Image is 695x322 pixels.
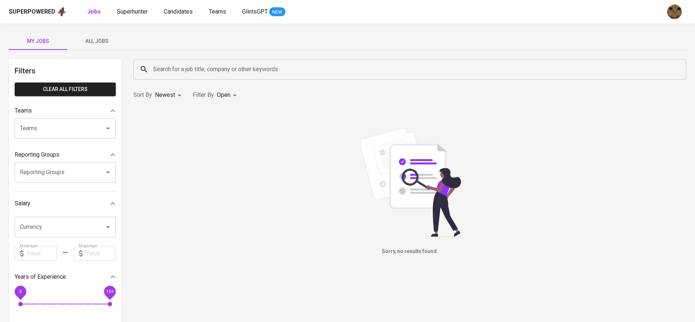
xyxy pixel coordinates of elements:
[15,196,116,211] div: Salary
[103,123,113,133] button: Open
[164,8,193,15] span: Candidates
[9,8,55,16] div: Superpowered
[217,88,239,102] div: Open
[13,37,63,46] span: My Jobs
[269,8,285,16] span: NEW
[209,8,226,15] span: Teams
[209,7,228,17] a: Teams
[155,91,175,99] p: Newest
[15,65,116,77] h6: Filters
[117,7,149,17] a: Superhunter
[21,85,110,94] span: Clear All filters
[164,7,194,17] a: Candidates
[117,8,148,15] span: Superhunter
[15,272,66,281] p: Years of Experience
[26,246,57,261] input: Value
[87,8,101,15] b: Jobs
[242,7,285,17] a: GlintsGPT NEW
[103,222,113,232] button: Open
[133,91,152,99] p: Sort By
[106,289,114,294] span: 10+
[15,106,32,115] p: Teams
[15,103,116,118] div: Teams
[15,147,116,162] div: Reporting Groups
[103,167,113,178] button: Open
[355,127,465,237] img: file_searching.svg
[667,4,682,19] img: ec6c0910-f960-4a00-a8f8-c5744e41279e.jpg
[217,91,230,98] span: Open
[15,270,116,284] div: Years of Experience
[133,248,686,256] h6: Sorry, no results found.
[193,91,214,99] p: Filter By
[85,246,116,261] input: Value
[155,88,184,102] div: Newest
[15,199,30,208] p: Salary
[15,150,59,159] p: Reporting Groups
[242,8,268,15] span: GlintsGPT
[9,6,67,17] a: Superpoweredapp logo
[19,289,22,294] span: 0
[72,37,122,46] span: All Jobs
[15,83,116,96] button: Clear All filters
[57,6,67,17] img: app logo
[87,7,102,17] a: Jobs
